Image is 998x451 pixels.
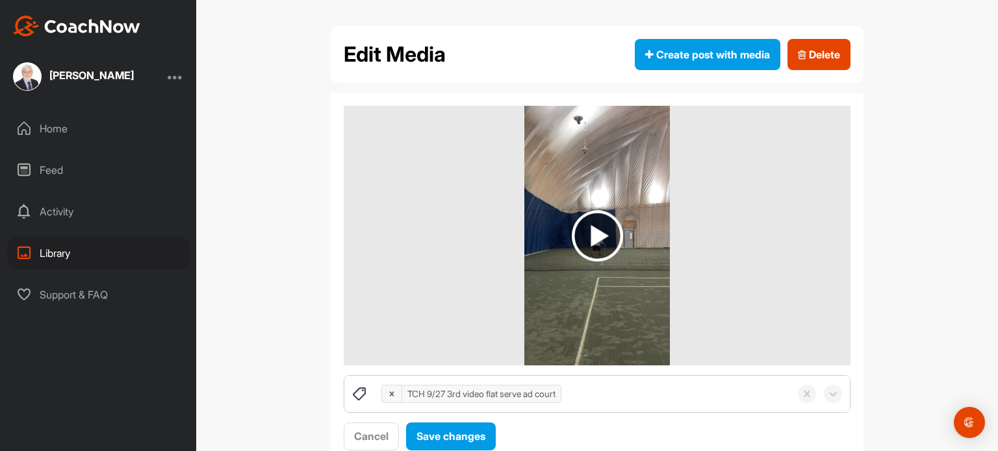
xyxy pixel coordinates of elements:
[572,210,623,262] img: play
[787,39,851,70] button: Delete
[354,430,389,443] span: Cancel
[524,106,671,365] img: media
[954,407,985,438] div: Open Intercom Messenger
[7,112,190,145] div: Home
[798,47,840,62] span: Delete
[7,278,190,311] div: Support & FAQ
[645,47,770,62] span: Create post with media
[344,422,399,450] button: Cancel
[7,195,190,228] div: Activity
[352,386,367,402] img: tags
[13,62,42,91] img: square_0fb181383f8536b4575163924634e35d.jpg
[406,422,496,450] button: Save changes
[344,39,446,70] h2: Edit Media
[402,384,561,404] div: TCH 9/27 3rd video flat serve ad court
[13,16,140,36] img: CoachNow
[49,70,134,80] div: [PERSON_NAME]
[7,154,190,186] div: Feed
[7,237,190,269] div: Library
[635,39,780,70] button: Create post with media
[416,430,485,443] span: Save changes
